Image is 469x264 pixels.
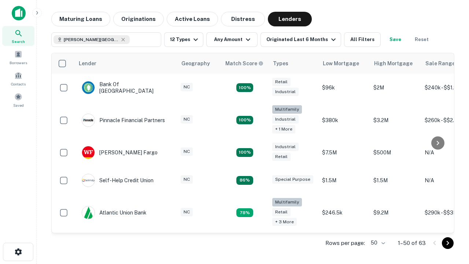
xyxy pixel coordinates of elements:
[272,78,291,86] div: Retail
[442,237,454,249] button: Go to next page
[370,74,421,102] td: $2M
[79,59,96,68] div: Lender
[370,166,421,194] td: $1.5M
[323,59,359,68] div: Low Mortgage
[82,206,147,219] div: Atlantic Union Bank
[370,194,421,231] td: $9.2M
[236,208,253,217] div: Matching Properties: 10, hasApolloMatch: undefined
[82,174,154,187] div: Self-help Credit Union
[318,102,370,139] td: $380k
[2,90,34,110] a: Saved
[272,125,295,133] div: + 1 more
[225,59,263,67] div: Capitalize uses an advanced AI algorithm to match your search with the best lender. The match sco...
[325,239,365,247] p: Rows per page:
[177,53,221,74] th: Geography
[181,115,193,124] div: NC
[272,208,291,216] div: Retail
[113,12,164,26] button: Originations
[272,175,313,184] div: Special Purpose
[82,81,95,94] img: picture
[82,114,165,127] div: Pinnacle Financial Partners
[13,102,24,108] span: Saved
[221,12,265,26] button: Distress
[74,53,177,74] th: Lender
[12,38,25,44] span: Search
[12,6,26,21] img: capitalize-icon.png
[425,59,455,68] div: Sale Range
[318,53,370,74] th: Low Mortgage
[268,12,312,26] button: Lenders
[368,238,386,248] div: 50
[410,32,433,47] button: Reset
[181,83,193,91] div: NC
[181,147,193,156] div: NC
[272,143,299,151] div: Industrial
[272,153,291,161] div: Retail
[432,205,469,241] iframe: Chat Widget
[82,81,170,94] div: Bank Of [GEOGRAPHIC_DATA]
[318,74,370,102] td: $96k
[318,139,370,166] td: $7.5M
[11,81,26,87] span: Contacts
[181,208,193,216] div: NC
[164,32,203,47] button: 12 Types
[181,59,210,68] div: Geography
[221,53,269,74] th: Capitalize uses an advanced AI algorithm to match your search with the best lender. The match sco...
[272,218,297,226] div: + 3 more
[272,105,302,114] div: Multifamily
[10,60,27,66] span: Borrowers
[82,206,95,219] img: picture
[318,194,370,231] td: $246.5k
[206,32,258,47] button: Any Amount
[269,53,318,74] th: Types
[261,32,341,47] button: Originated Last 6 Months
[181,175,193,184] div: NC
[236,116,253,125] div: Matching Properties: 23, hasApolloMatch: undefined
[2,69,34,88] a: Contacts
[82,146,158,159] div: [PERSON_NAME] Fargo
[82,146,95,159] img: picture
[273,59,288,68] div: Types
[51,12,110,26] button: Maturing Loans
[167,12,218,26] button: Active Loans
[272,115,299,124] div: Industrial
[374,59,413,68] div: High Mortgage
[370,53,421,74] th: High Mortgage
[272,88,299,96] div: Industrial
[266,35,338,44] div: Originated Last 6 Months
[370,102,421,139] td: $3.2M
[272,198,302,206] div: Multifamily
[370,139,421,166] td: $500M
[236,148,253,157] div: Matching Properties: 14, hasApolloMatch: undefined
[225,59,262,67] h6: Match Score
[82,114,95,126] img: picture
[82,174,95,187] img: picture
[344,32,381,47] button: All Filters
[2,47,34,67] a: Borrowers
[398,239,426,247] p: 1–50 of 63
[236,83,253,92] div: Matching Properties: 15, hasApolloMatch: undefined
[64,36,119,43] span: [PERSON_NAME][GEOGRAPHIC_DATA], [GEOGRAPHIC_DATA]
[2,26,34,46] a: Search
[318,166,370,194] td: $1.5M
[236,176,253,185] div: Matching Properties: 11, hasApolloMatch: undefined
[384,32,407,47] button: Save your search to get updates of matches that match your search criteria.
